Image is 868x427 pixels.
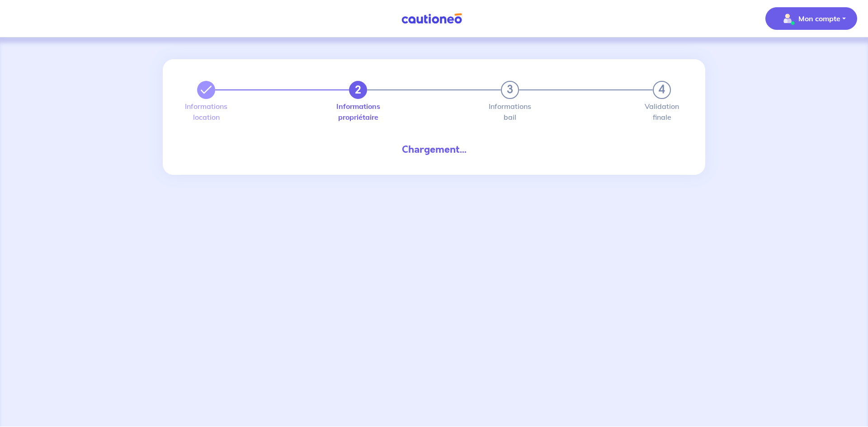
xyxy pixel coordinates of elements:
p: Mon compte [798,13,840,24]
div: Chargement... [190,142,678,157]
button: illu_account_valid_menu.svgMon compte [765,7,857,30]
img: illu_account_valid_menu.svg [780,11,795,26]
img: Cautioneo [398,13,466,24]
label: Informations location [197,103,215,121]
label: Validation finale [653,103,671,121]
label: Informations propriétaire [349,103,367,121]
label: Informations bail [501,103,519,121]
button: 2 [349,81,367,99]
